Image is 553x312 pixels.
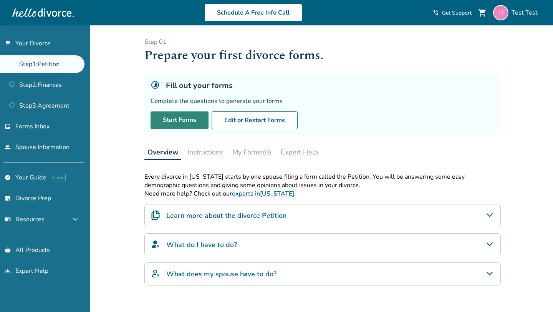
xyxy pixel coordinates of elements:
button: Overview [144,144,181,160]
button: Expert Help [278,144,321,160]
span: Resources [5,215,45,224]
img: What do I have to do? [151,240,160,249]
span: flag_2 [5,40,11,46]
span: people [5,144,11,150]
h4: Learn more about the divorce Petition [166,211,286,221]
h4: What do I have to do? [166,240,237,250]
a: Start Forms [151,111,209,129]
span: expand_more [71,215,80,224]
a: experts in[US_STATE] [232,189,294,198]
div: What does my spouse have to do? [144,262,501,285]
div: What do I have to do? [144,233,501,256]
span: explore [5,174,11,181]
img: Learn more about the divorce Petition [151,211,160,220]
span: Forms Inbox [15,122,50,131]
h5: Fill out your forms [166,80,233,91]
span: Test Test [512,8,541,17]
div: Learn more about the divorce Petition [144,204,501,227]
p: Every divorce in [US_STATE] starts by one spouse filing a form called the Petition. You will be a... [144,173,501,189]
img: cahodix615@noidem.com [493,5,508,20]
h4: What does my spouse have to do? [166,269,276,279]
span: inbox [5,123,11,129]
a: Schedule A Free Info Call [204,4,302,22]
iframe: Chat Widget [515,275,553,312]
span: shopping_cart [478,8,487,17]
span: shopping_basket [5,247,11,253]
span: groups [5,268,11,274]
p: Need more help? Check out our . [144,189,501,198]
a: phone_in_talkGet Support [433,9,472,17]
span: AI beta [51,174,66,181]
span: list_alt_check [5,195,11,201]
img: What does my spouse have to do? [151,269,160,278]
h1: Prepare your first divorce forms. [144,46,501,65]
button: My Forms(0) [229,144,275,160]
div: Complete the questions to generate your forms [151,97,495,105]
span: Get Support [442,9,472,17]
button: Instructions [184,144,226,160]
button: Edit or Restart Forms [212,111,298,129]
span: menu_book [5,216,11,222]
span: phone_in_talk [433,10,439,16]
p: Step 0 1 [144,38,501,46]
